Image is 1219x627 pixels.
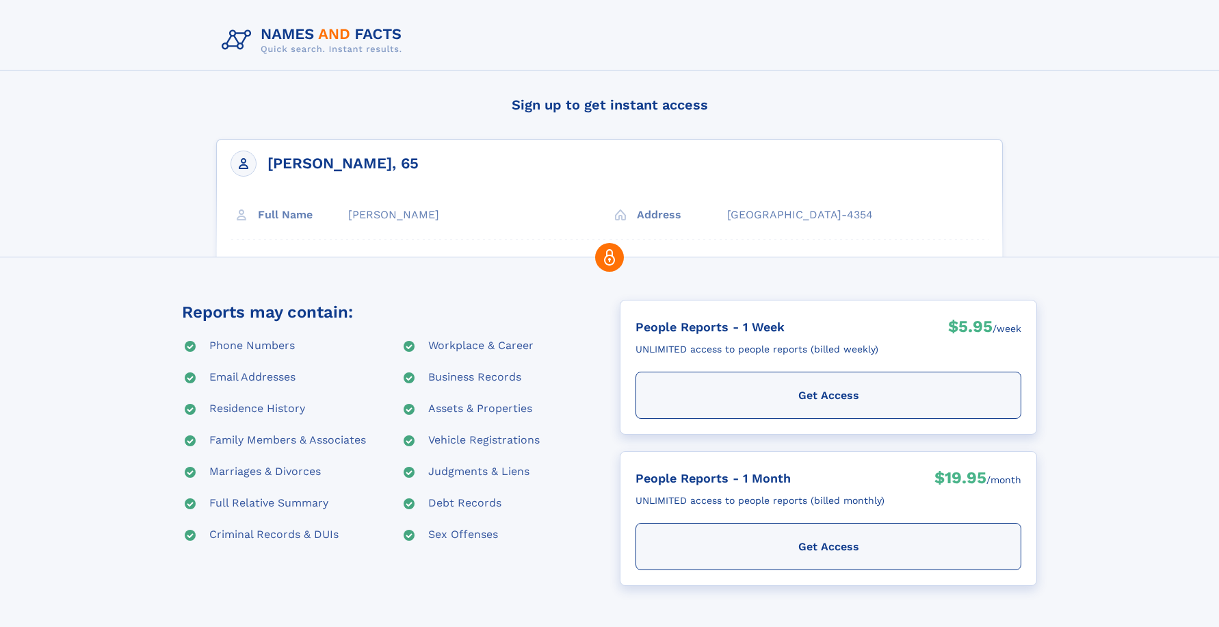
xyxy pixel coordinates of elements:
div: Criminal Records & DUIs [209,527,339,543]
img: Logo Names and Facts [216,22,413,59]
div: Full Relative Summary [209,496,328,512]
div: UNLIMITED access to people reports (billed weekly) [635,338,878,361]
div: /week [993,316,1021,342]
div: Get Access [635,523,1021,570]
div: Family Members & Associates [209,433,366,449]
div: /month [986,467,1021,493]
div: Debt Records [428,496,501,512]
div: Judgments & Liens [428,464,529,481]
div: UNLIMITED access to people reports (billed monthly) [635,489,884,512]
div: Marriages & Divorces [209,464,321,481]
div: People Reports - 1 Month [635,467,884,489]
div: Workplace & Career [428,338,534,355]
div: Residence History [209,401,305,418]
div: Reports may contain: [182,300,353,324]
div: Phone Numbers [209,338,295,355]
h4: Sign up to get instant access [216,84,1003,125]
div: Email Addresses [209,370,296,386]
div: Business Records [428,370,521,386]
div: Get Access [635,372,1021,419]
div: People Reports - 1 Week [635,316,878,338]
div: Sex Offenses [428,527,498,543]
div: $19.95 [934,467,986,493]
div: $5.95 [948,316,993,342]
div: Vehicle Registrations [428,433,540,449]
div: Assets & Properties [428,401,532,418]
